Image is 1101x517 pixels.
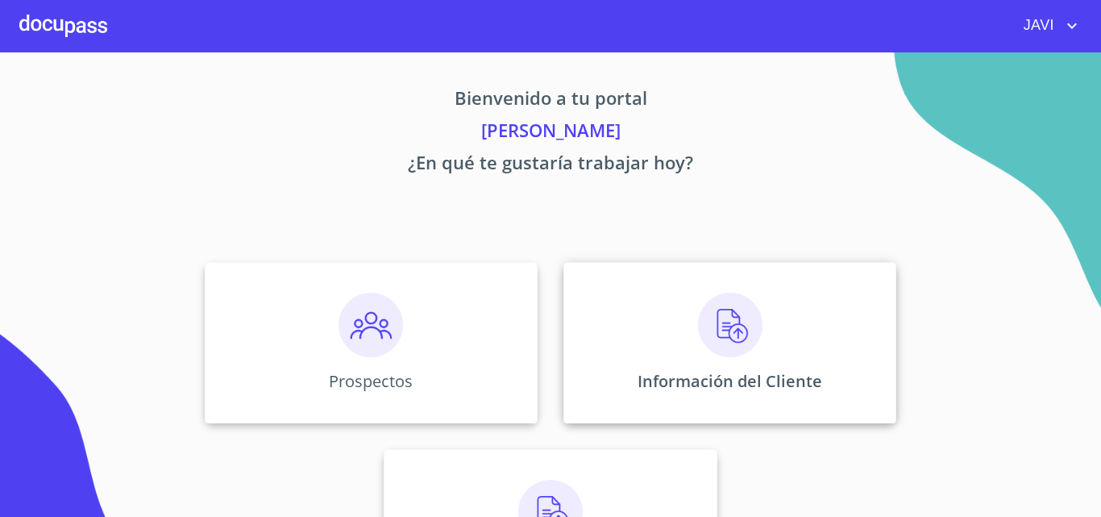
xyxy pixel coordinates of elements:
p: Bienvenido a tu portal [54,85,1047,117]
button: account of current user [1012,13,1082,39]
p: Información del Cliente [638,370,822,392]
p: ¿En qué te gustaría trabajar hoy? [54,149,1047,181]
span: JAVI [1012,13,1062,39]
p: [PERSON_NAME] [54,117,1047,149]
img: prospectos.png [339,293,403,357]
p: Prospectos [329,370,413,392]
img: carga.png [698,293,762,357]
